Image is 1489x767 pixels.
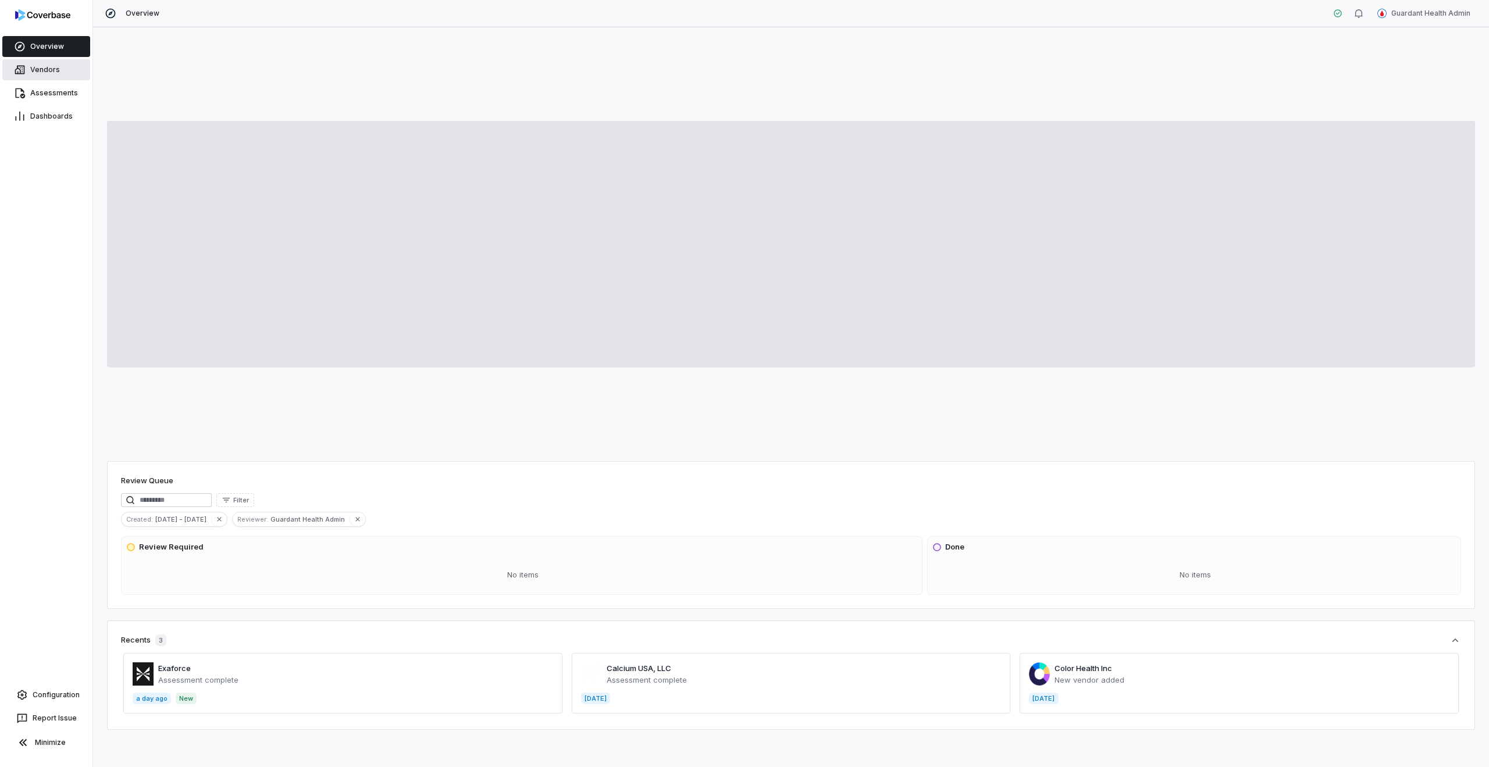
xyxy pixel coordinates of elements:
[122,514,155,525] span: Created :
[35,738,66,747] span: Minimize
[33,714,77,723] span: Report Issue
[121,634,166,646] div: Recents
[30,65,60,74] span: Vendors
[139,541,204,553] h3: Review Required
[30,42,64,51] span: Overview
[15,9,70,21] img: logo-D7KZi-bG.svg
[5,708,88,729] button: Report Issue
[270,514,350,525] span: Guardant Health Admin
[5,731,88,754] button: Minimize
[1391,9,1470,18] span: Guardant Health Admin
[121,475,173,487] h1: Review Queue
[126,560,920,590] div: No items
[155,514,211,525] span: [DATE] - [DATE]
[1055,663,1112,673] a: Color Health Inc
[5,684,88,705] a: Configuration
[30,112,73,121] span: Dashboards
[155,634,166,646] span: 3
[33,690,80,700] span: Configuration
[2,36,90,57] a: Overview
[2,59,90,80] a: Vendors
[1377,9,1387,18] img: Guardant Health Admin avatar
[30,88,78,98] span: Assessments
[216,493,254,507] button: Filter
[1370,5,1477,22] button: Guardant Health Admin avatarGuardant Health Admin
[2,106,90,127] a: Dashboards
[945,541,964,553] h3: Done
[2,83,90,104] a: Assessments
[932,560,1458,590] div: No items
[121,634,1461,646] button: Recents3
[233,496,249,505] span: Filter
[233,514,270,525] span: Reviewer :
[607,663,671,673] a: Calcium USA, LLC
[158,663,191,673] a: Exaforce
[126,9,159,18] span: Overview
